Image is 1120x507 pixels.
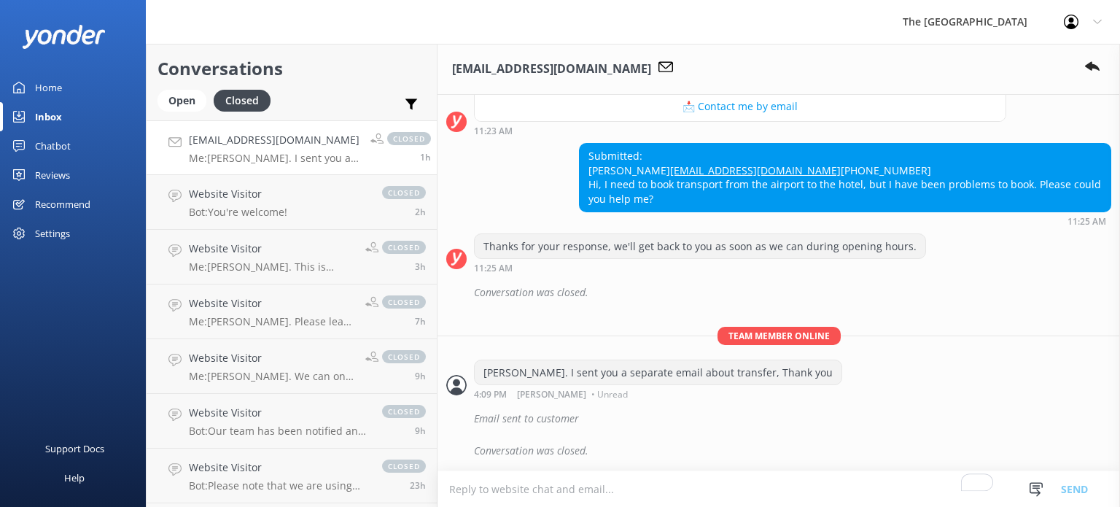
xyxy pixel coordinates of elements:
span: Aug 20 2025 04:52pm (UTC -10:00) Pacific/Honolulu [415,315,426,328]
p: Me: [PERSON_NAME]. We can only use 1 promo code at a time. [189,370,354,383]
div: Aug 20 2025 05:25pm (UTC -10:00) Pacific/Honolulu [579,216,1111,226]
textarea: To enrich screen reader interactions, please activate Accessibility in Grammarly extension settings [437,471,1120,507]
div: Reviews [35,160,70,190]
span: Aug 20 2025 09:36pm (UTC -10:00) Pacific/Honolulu [415,206,426,218]
p: Bot: Our team has been notified and will be with you as soon as possible. Alternatively, you can ... [189,425,367,438]
p: Me: [PERSON_NAME]. I sent you a separate email about transfer, Thank you [189,152,359,165]
button: 📩 Contact me by email [475,92,1006,121]
span: Aug 20 2025 10:09pm (UTC -10:00) Pacific/Honolulu [420,151,431,163]
h4: Website Visitor [189,405,367,421]
a: [EMAIL_ADDRESS][DOMAIN_NAME]Me:[PERSON_NAME]. I sent you a separate email about transfer, Thank y... [147,120,437,175]
a: Website VisitorBot:Please note that we are using dynamic pricing. This makes our rates change fro... [147,449,437,503]
span: Aug 20 2025 02:57pm (UTC -10:00) Pacific/Honolulu [415,370,426,382]
strong: 4:09 PM [474,390,507,399]
h3: [EMAIL_ADDRESS][DOMAIN_NAME] [452,60,651,79]
span: closed [382,241,426,254]
p: Bot: Please note that we are using dynamic pricing. This makes our rates change from time to time... [189,479,367,492]
span: closed [382,295,426,309]
div: 2025-08-21T08:12:21.393 [446,406,1111,431]
div: Recommend [35,190,90,219]
img: yonder-white-logo.png [22,25,106,49]
h4: Website Visitor [189,186,287,202]
a: Website VisitorMe:[PERSON_NAME]. We can only use 1 promo code at a time.closed9h [147,339,437,394]
h4: Website Visitor [189,241,354,257]
h4: Website Visitor [189,295,354,311]
a: Website VisitorBot:Our team has been notified and will be with you as soon as possible. Alternati... [147,394,437,449]
p: Bot: You're welcome! [189,206,287,219]
span: closed [382,460,426,473]
div: Aug 20 2025 10:09pm (UTC -10:00) Pacific/Honolulu [474,389,842,399]
span: • Unread [591,390,628,399]
span: closed [382,350,426,363]
div: Aug 20 2025 05:25pm (UTC -10:00) Pacific/Honolulu [474,263,926,273]
span: closed [382,405,426,418]
h2: Conversations [157,55,426,82]
div: Email sent to customer [474,406,1111,431]
div: Submitted: [PERSON_NAME] [PHONE_NUMBER] Hi, I need to book transport from the airport to the hote... [580,144,1111,211]
div: Support Docs [45,434,104,463]
a: Open [157,92,214,108]
p: Me: [PERSON_NAME]. Please leave your email address and I will get back to you. [189,315,354,328]
div: Aug 20 2025 05:23pm (UTC -10:00) Pacific/Honolulu [474,125,1006,136]
a: Website VisitorMe:[PERSON_NAME]. This is [PERSON_NAME] from the Reservations. How can I help you?... [147,230,437,285]
a: Website VisitorMe:[PERSON_NAME]. Please leave your email address and I will get back to you.closed7h [147,285,437,339]
div: 2025-08-21T05:56:33.937 [446,280,1111,305]
h4: Website Visitor [189,460,367,476]
div: Chatbot [35,131,71,160]
span: Aug 20 2025 02:16pm (UTC -10:00) Pacific/Honolulu [415,425,426,437]
a: Website VisitorBot:You're welcome!closed2h [147,175,437,230]
strong: 11:25 AM [1067,217,1106,226]
div: Home [35,73,62,102]
div: Closed [214,90,271,112]
h4: Website Visitor [189,350,354,366]
h4: [EMAIL_ADDRESS][DOMAIN_NAME] [189,132,359,148]
div: Settings [35,219,70,248]
strong: 11:23 AM [474,127,513,136]
span: closed [382,186,426,199]
div: Help [64,463,85,492]
div: Open [157,90,206,112]
strong: 11:25 AM [474,264,513,273]
div: [PERSON_NAME]. I sent you a separate email about transfer, Thank you [475,360,841,385]
span: Team member online [717,327,841,345]
a: Closed [214,92,278,108]
span: [PERSON_NAME] [517,390,586,399]
div: Conversation was closed. [474,280,1111,305]
a: [EMAIL_ADDRESS][DOMAIN_NAME] [670,163,841,177]
p: Me: [PERSON_NAME]. This is [PERSON_NAME] from the Reservations. How can I help you? [189,260,354,274]
div: 2025-08-21T08:13:58.208 [446,438,1111,463]
div: Conversation was closed. [474,438,1111,463]
div: Inbox [35,102,62,131]
span: closed [387,132,431,145]
span: Aug 20 2025 12:26am (UTC -10:00) Pacific/Honolulu [410,479,426,492]
span: Aug 20 2025 08:13pm (UTC -10:00) Pacific/Honolulu [415,260,426,273]
div: Thanks for your response, we'll get back to you as soon as we can during opening hours. [475,234,925,259]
